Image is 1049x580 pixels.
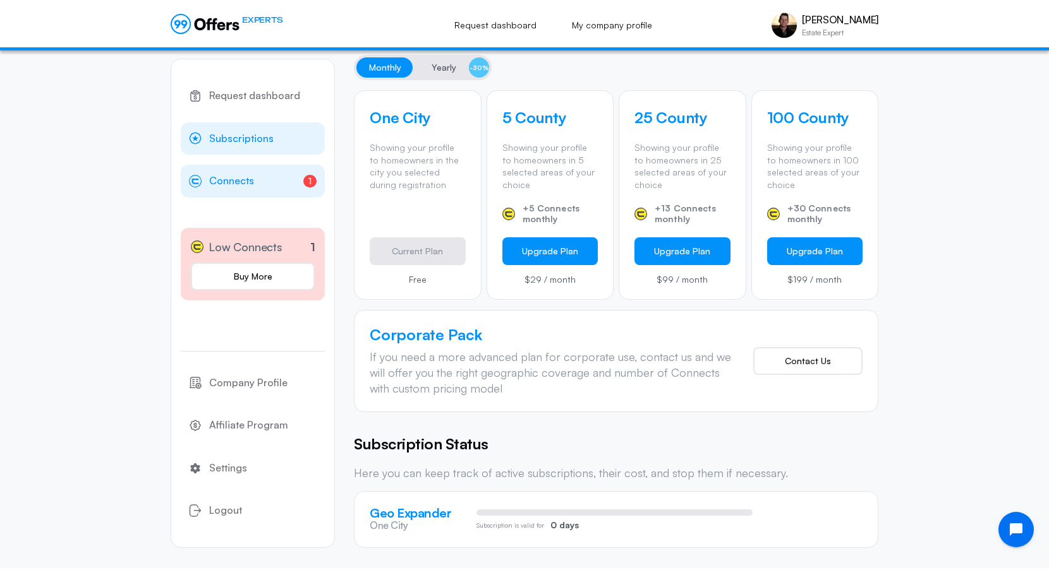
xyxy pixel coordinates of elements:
p: $29 / month [502,275,598,284]
p: Free [370,275,466,284]
a: Settings [181,451,325,484]
span: Settings [209,459,247,476]
div: If you need a more advanced plan for corporate use, contact us and we will offer you the right ge... [370,349,733,397]
a: Buy More [191,262,315,290]
span: Logout [209,502,242,519]
span: Company Profile [209,374,288,391]
button: Upgrade Plan [502,237,598,265]
h4: 5 County [502,106,598,129]
span: Subscription is valid for [476,522,544,528]
a: Request dashboard [181,80,325,112]
button: Upgrade Plan [634,237,731,265]
button: Current Plan [370,237,466,265]
span: Monthly [369,60,401,75]
a: Subscriptions [181,122,325,155]
h4: Corporate Pack [370,326,733,344]
p: Showing your profile to homeowners in the city you selected during registration [370,141,466,191]
a: Company Profile [181,366,325,399]
p: 1 [310,238,315,255]
button: Contact Us [753,347,863,375]
span: EXPERTS [242,14,282,26]
h4: 100 County [767,106,863,129]
p: $199 / month [767,275,863,284]
h4: 25 County [634,106,731,129]
span: Low Connects [209,237,282,256]
p: Estate Expert [802,29,878,37]
a: My company profile [558,11,666,39]
p: Geo Expander [370,507,461,519]
span: Affiliate Program [209,417,288,434]
span: Subscriptions [209,130,274,146]
p: [PERSON_NAME] [802,14,878,26]
h4: One City [370,106,466,129]
span: +13 Connects monthly [655,203,731,225]
a: Affiliate Program [181,409,325,442]
p: Showing your profile to homeowners in 25 selected areas of your choice [634,141,731,191]
img: Aris Anagnos [772,13,797,38]
a: Request dashboard [440,11,550,39]
span: Request dashboard [209,88,300,104]
button: Yearly-30% [419,57,489,78]
a: EXPERTS [171,14,282,34]
button: Logout [181,494,325,527]
span: -30% [469,57,489,78]
strong: 0 days [550,521,579,530]
p: Showing your profile to homeowners in 5 selected areas of your choice [502,141,598,191]
span: Connects [209,173,254,189]
h5: Subscription Status [354,432,878,455]
a: Connects1 [181,165,325,198]
span: Yearly [432,60,456,75]
button: Monthly [356,57,414,78]
span: +30 Connects monthly [787,203,863,225]
span: +5 Connects monthly [523,203,598,225]
p: Here you can keep track of active subscriptions, their cost, and stop them if necessary. [354,465,878,481]
p: $99 / month [634,275,731,284]
p: Showing your profile to homeowners in 100 selected areas of your choice [767,141,863,191]
span: 1 [303,175,317,187]
p: One City [370,519,461,531]
button: Upgrade Plan [767,237,863,265]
